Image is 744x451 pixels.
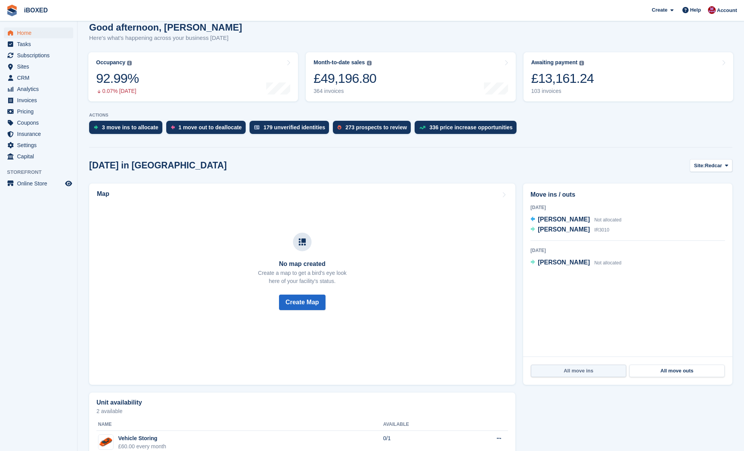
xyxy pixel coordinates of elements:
[118,442,166,451] div: £60.00 every month
[652,6,667,14] span: Create
[4,39,73,50] a: menu
[531,70,594,86] div: £13,161.24
[6,5,18,16] img: stora-icon-8386f47178a22dfd0bd8f6a31ec36ba5ce8667c1dd55bd0f319d3a0aa187defe.svg
[17,117,64,128] span: Coupons
[17,84,64,94] span: Analytics
[367,61,372,65] img: icon-info-grey-7440780725fd019a000dd9b08b2336e03edf1995a4989e88bcd33f0948082b44.svg
[4,84,73,94] a: menu
[94,125,98,130] img: move_ins_to_allocate_icon-fdf77a2bb77ea45bf5b3d319d69a93e2d87916cf1d5bf7949dd705db3b84f3ca.svg
[299,238,306,245] img: map-icn-33ee37083ee616e46c38cad1a60f524a97daa1e2b2c8c0bc3eb3415660979fc1.svg
[4,72,73,83] a: menu
[419,126,425,129] img: price_increase_opportunities-93ffe204e8149a01c8c9dc8f82e8f89637d9d84a8eef4429ea346261dce0b2c0.svg
[89,34,242,43] p: Here's what's happening across your business [DATE]
[594,217,622,223] span: Not allocated
[4,117,73,128] a: menu
[531,365,626,377] a: All move ins
[579,61,584,65] img: icon-info-grey-7440780725fd019a000dd9b08b2336e03edf1995a4989e88bcd33f0948082b44.svg
[64,179,73,188] a: Preview store
[708,6,716,14] img: Amanda Forder
[530,258,622,268] a: [PERSON_NAME] Not allocated
[415,121,520,138] a: 336 price increase opportunities
[383,418,460,431] th: Available
[17,106,64,117] span: Pricing
[96,59,125,66] div: Occupancy
[96,88,139,94] div: 0.07% [DATE]
[258,269,346,285] p: Create a map to get a bird's eye look here of your facility's status.
[4,151,73,162] a: menu
[313,70,376,86] div: £49,196.80
[89,183,515,385] a: Map No map created Create a map to get a bird's eye lookhere of your facility's status. Create Map
[279,295,325,310] button: Create Map
[4,140,73,151] a: menu
[594,260,622,266] span: Not allocated
[538,226,590,233] span: [PERSON_NAME]
[89,160,227,171] h2: [DATE] in [GEOGRAPHIC_DATA]
[98,435,113,449] img: Car.png
[333,121,415,138] a: 273 prospects to review
[250,121,333,138] a: 179 unverified identities
[694,162,705,170] span: Site:
[524,52,733,101] a: Awaiting payment £13,161.24 103 invoices
[89,121,166,138] a: 3 move ins to allocate
[17,61,64,72] span: Sites
[179,124,242,130] div: 1 move out to deallocate
[17,129,64,139] span: Insurance
[530,215,622,225] a: [PERSON_NAME] Not allocated
[4,129,73,139] a: menu
[530,247,725,254] div: [DATE]
[17,178,64,189] span: Online Store
[17,27,64,38] span: Home
[96,408,508,414] p: 2 available
[4,106,73,117] a: menu
[313,88,376,94] div: 364 invoices
[338,125,341,130] img: prospect-51fa495bee0391a8d652442698ab0144808aea92771e9ea1ae160a38d050c398.svg
[4,50,73,61] a: menu
[429,124,513,130] div: 336 price increase opportunities
[263,124,325,130] div: 179 unverified identities
[594,227,610,233] span: IR3010
[690,159,732,172] button: Site: Redcar
[306,52,515,101] a: Month-to-date sales £49,196.80 364 invoices
[17,39,64,50] span: Tasks
[4,95,73,106] a: menu
[17,72,64,83] span: CRM
[96,399,142,406] h2: Unit availability
[127,61,132,65] img: icon-info-grey-7440780725fd019a000dd9b08b2336e03edf1995a4989e88bcd33f0948082b44.svg
[171,125,175,130] img: move_outs_to_deallocate_icon-f764333ba52eb49d3ac5e1228854f67142a1ed5810a6f6cc68b1a99e826820c5.svg
[531,59,578,66] div: Awaiting payment
[102,124,158,130] div: 3 move ins to allocate
[17,151,64,162] span: Capital
[690,6,701,14] span: Help
[530,225,609,235] a: [PERSON_NAME] IR3010
[88,52,298,101] a: Occupancy 92.99% 0.07% [DATE]
[166,121,250,138] a: 1 move out to deallocate
[21,4,51,17] a: iBOXED
[96,418,383,431] th: Name
[96,70,139,86] div: 92.99%
[345,124,407,130] div: 273 prospects to review
[4,61,73,72] a: menu
[17,140,64,151] span: Settings
[717,7,737,14] span: Account
[97,190,109,197] h2: Map
[531,88,594,94] div: 103 invoices
[17,50,64,61] span: Subscriptions
[118,434,166,442] div: Vehicle Storing
[705,162,722,170] span: Redcar
[4,27,73,38] a: menu
[254,125,260,130] img: verify_identity-adf6edd0f0f0b5bbfe63781bf79b02c33cf7c696d77639b501bdc392416b5a36.svg
[258,261,346,268] h3: No map created
[538,259,590,266] span: [PERSON_NAME]
[17,95,64,106] span: Invoices
[313,59,365,66] div: Month-to-date sales
[89,22,242,33] h1: Good afternoon, [PERSON_NAME]
[7,168,77,176] span: Storefront
[4,178,73,189] a: menu
[629,365,725,377] a: All move outs
[530,204,725,211] div: [DATE]
[538,216,590,223] span: [PERSON_NAME]
[89,113,732,118] p: ACTIONS
[530,190,725,199] h2: Move ins / outs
